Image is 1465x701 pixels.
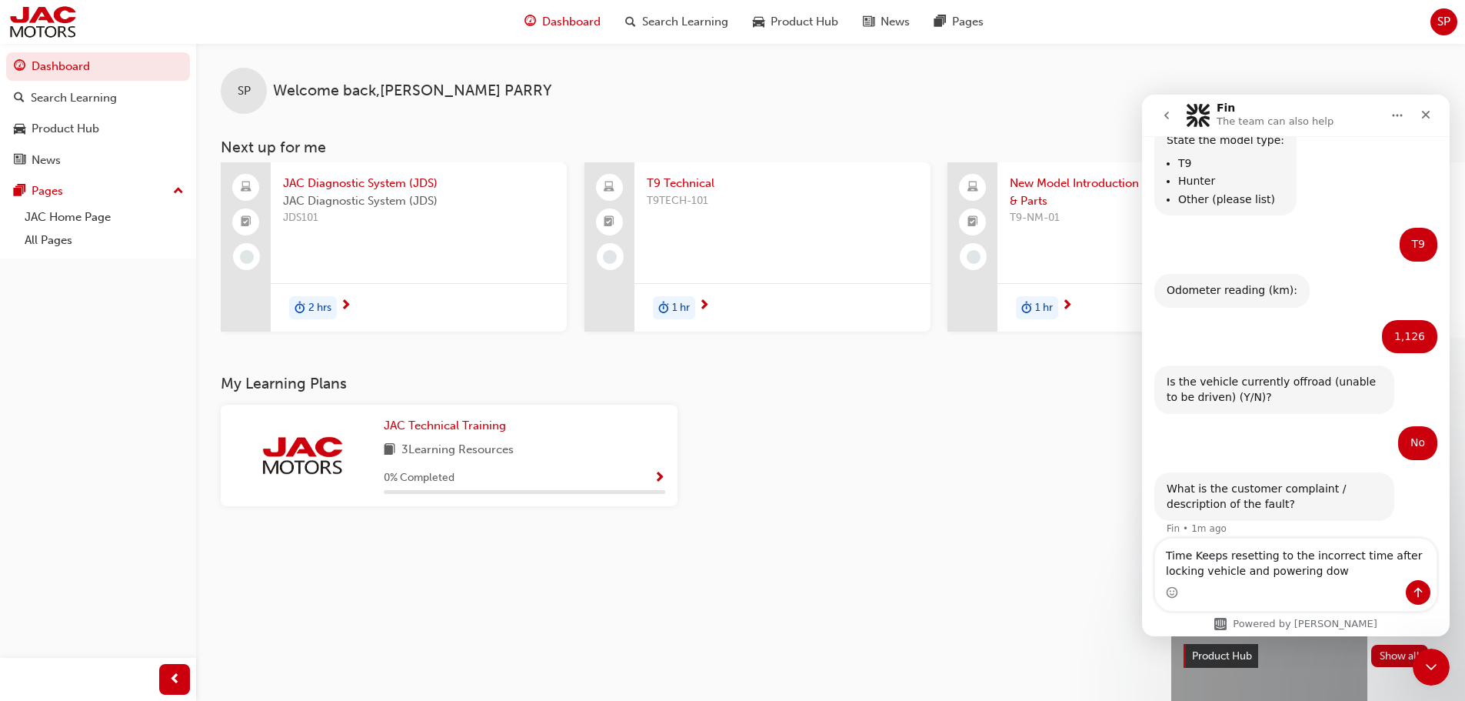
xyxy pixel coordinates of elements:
span: JAC Diagnostic System (JDS) [283,192,554,210]
a: JAC Diagnostic System (JDS)JAC Diagnostic System (JDS)JDS101duration-icon2 hrs [221,162,567,332]
a: JAC Technical Training [384,417,512,435]
span: Product Hub [1192,649,1252,663]
div: Pages [32,182,63,200]
span: Product Hub [771,13,838,31]
button: Show all [1371,645,1429,667]
iframe: Intercom live chat [1142,95,1450,636]
span: JDS101 [283,209,554,227]
span: T9-NM-01 [1010,209,1281,227]
span: booktick-icon [967,212,978,232]
span: car-icon [14,122,25,136]
a: car-iconProduct Hub [741,6,851,38]
a: News [6,146,190,175]
span: New Model Introduction JAC T9 Service & Parts [1010,175,1281,209]
button: DashboardSearch LearningProduct HubNews [6,49,190,177]
a: Dashboard [6,52,190,81]
span: prev-icon [169,670,181,689]
span: news-icon [863,12,874,32]
span: 3 Learning Resources [401,441,514,460]
span: T9TECH-101 [647,192,918,210]
span: next-icon [340,299,351,313]
span: duration-icon [295,298,305,318]
span: pages-icon [934,12,946,32]
a: search-iconSearch Learning [613,6,741,38]
span: 0 % Completed [384,469,454,487]
img: jac-portal [8,5,78,39]
iframe: Intercom live chat [1413,649,1450,686]
span: learningRecordVerb_NONE-icon [967,250,981,264]
span: next-icon [1061,299,1073,313]
h3: Next up for me [196,139,1465,156]
img: jac-portal [260,435,345,476]
a: Product HubShow all [1184,644,1428,669]
span: book-icon [384,441,395,460]
span: learningRecordVerb_NONE-icon [603,250,617,264]
span: booktick-icon [604,212,614,232]
a: JAC Home Page [18,205,190,229]
span: duration-icon [658,298,669,318]
span: search-icon [14,92,25,105]
span: JAC Technical Training [384,419,506,432]
span: laptop-icon [967,178,978,198]
span: duration-icon [1021,298,1032,318]
div: Search Learning [31,89,117,107]
a: Search Learning [6,84,190,112]
span: guage-icon [14,60,25,74]
h3: My Learning Plans [221,375,1147,392]
a: T9 TechnicalT9TECH-101duration-icon1 hr [584,162,931,332]
a: guage-iconDashboard [512,6,613,38]
span: Search Learning [642,13,728,31]
span: SP [1437,13,1450,31]
span: Dashboard [542,13,601,31]
span: Show Progress [654,472,665,486]
span: pages-icon [14,185,25,199]
a: news-iconNews [851,6,922,38]
a: pages-iconPages [922,6,996,38]
span: up-icon [173,182,184,202]
span: Pages [952,13,984,31]
button: Show Progress [654,469,665,488]
button: Pages [6,177,190,205]
a: New Model Introduction JAC T9 Service & PartsT9-NM-01duration-icon1 hr [947,162,1294,332]
button: SP [1430,8,1457,35]
span: 1 hr [1035,299,1053,317]
span: next-icon [698,299,710,313]
div: Product Hub [32,120,99,138]
div: News [32,152,61,169]
span: 1 hr [672,299,690,317]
